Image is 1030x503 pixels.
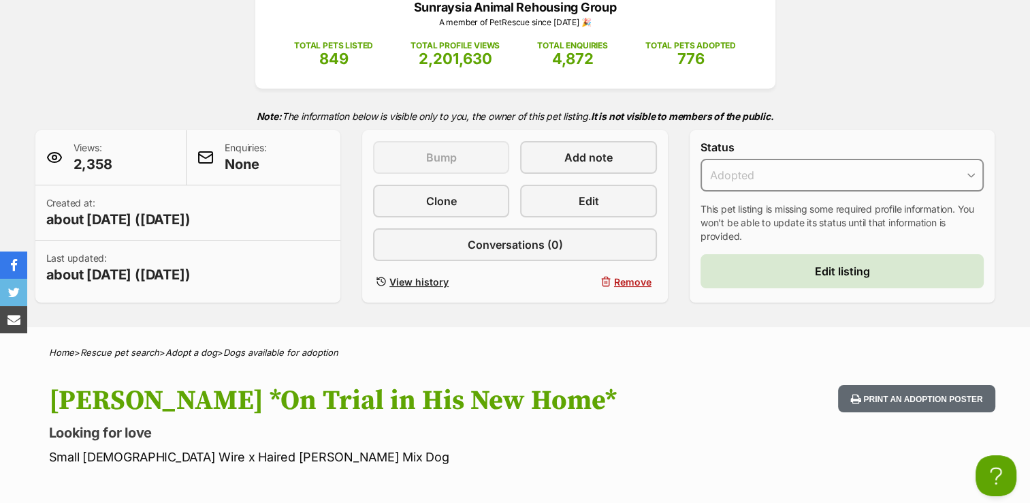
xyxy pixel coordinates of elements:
[49,423,625,442] p: Looking for love
[225,141,266,174] p: Enquiries:
[838,385,995,413] button: Print an adoption poster
[419,50,492,67] span: 2,201,630
[46,196,191,229] p: Created at:
[373,185,509,217] a: Clone
[552,50,594,67] span: 4,872
[46,251,191,284] p: Last updated:
[46,210,191,229] span: about [DATE] ([DATE])
[614,275,651,289] span: Remove
[520,141,656,174] a: Add note
[701,202,984,243] p: This pet listing is missing some required profile information. You won't be able to update its st...
[976,455,1016,496] iframe: Help Scout Beacon - Open
[645,40,736,52] p: TOTAL PETS ADOPTED
[389,275,449,289] span: View history
[74,141,112,174] p: Views:
[319,50,349,67] span: 849
[564,149,613,166] span: Add note
[426,193,457,209] span: Clone
[701,254,984,288] a: Edit listing
[35,102,995,130] p: The information below is visible only to you, the owner of this pet listing.
[373,272,509,292] a: View history
[225,155,266,174] span: None
[49,448,625,466] p: Small [DEMOGRAPHIC_DATA] Wire x Haired [PERSON_NAME] Mix Dog
[591,110,774,122] strong: It is not visible to members of the public.
[165,347,217,358] a: Adopt a dog
[467,237,562,253] span: Conversations (0)
[74,155,112,174] span: 2,358
[223,347,338,358] a: Dogs available for adoption
[411,40,500,52] p: TOTAL PROFILE VIEWS
[80,347,159,358] a: Rescue pet search
[815,263,870,279] span: Edit listing
[49,385,625,416] h1: [PERSON_NAME] *On Trial in His New Home*
[49,347,74,358] a: Home
[257,110,282,122] strong: Note:
[373,228,657,261] a: Conversations (0)
[426,149,457,166] span: Bump
[520,185,656,217] a: Edit
[373,141,509,174] button: Bump
[276,16,755,29] p: A member of PetRescue since [DATE] 🎉
[46,265,191,284] span: about [DATE] ([DATE])
[520,272,656,292] button: Remove
[537,40,607,52] p: TOTAL ENQUIRIES
[677,50,704,67] span: 776
[294,40,373,52] p: TOTAL PETS LISTED
[579,193,599,209] span: Edit
[701,141,984,153] label: Status
[15,348,1016,358] div: > > >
